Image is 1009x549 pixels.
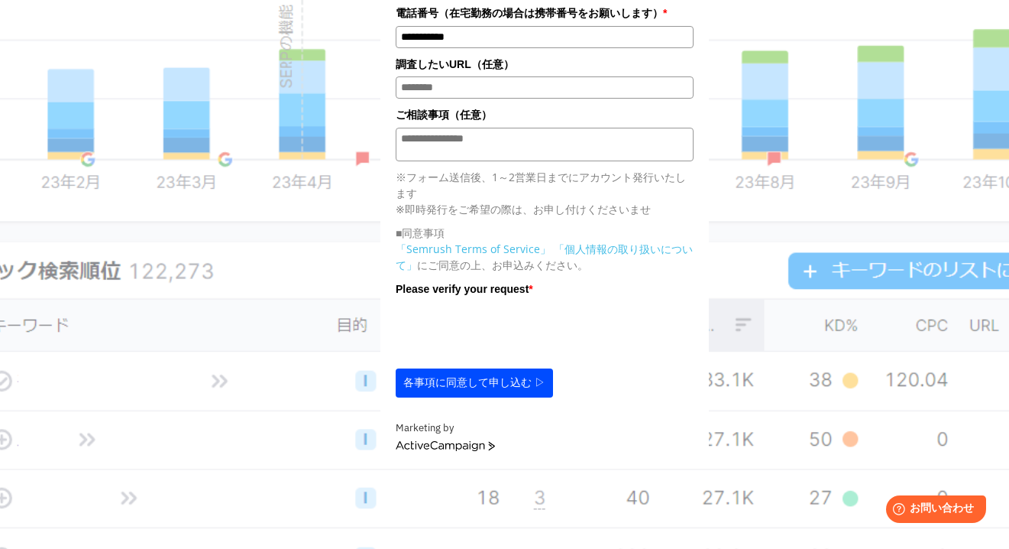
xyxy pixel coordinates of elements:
button: 各事項に同意して申し込む ▷ [396,369,553,398]
p: ■同意事項 [396,225,694,241]
label: ご相談事項（任意） [396,106,694,123]
iframe: reCAPTCHA [396,301,628,361]
div: Marketing by [396,421,694,437]
label: Please verify your request [396,281,694,297]
p: にご同意の上、お申込みください。 [396,241,694,273]
a: 「Semrush Terms of Service」 [396,242,551,256]
p: ※フォーム送信後、1～2営業日までにアカウント発行いたします ※即時発行をご希望の際は、お申し付けくださいませ [396,169,694,217]
label: 調査したいURL（任意） [396,56,694,73]
iframe: Help widget launcher [873,489,992,532]
label: 電話番号（在宅勤務の場合は携帯番号をお願いします） [396,5,694,21]
a: 「個人情報の取り扱いについて」 [396,242,693,272]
